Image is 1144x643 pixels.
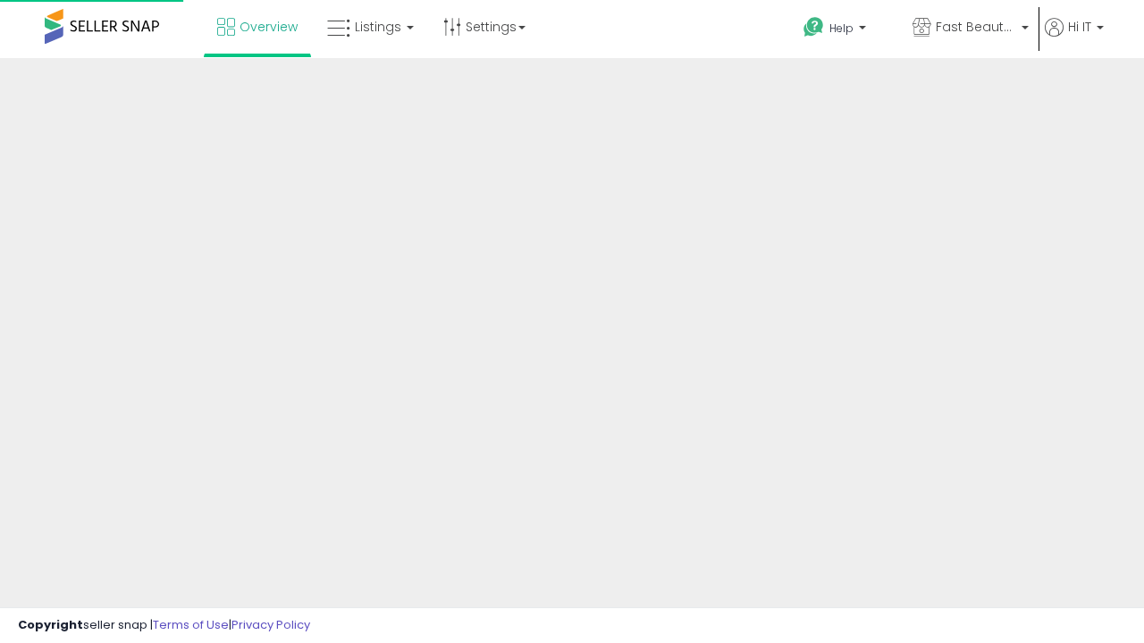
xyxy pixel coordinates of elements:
[1045,18,1104,58] a: Hi IT
[18,617,310,634] div: seller snap | |
[355,18,401,36] span: Listings
[240,18,298,36] span: Overview
[1068,18,1091,36] span: Hi IT
[231,616,310,633] a: Privacy Policy
[789,3,896,58] a: Help
[829,21,854,36] span: Help
[803,16,825,38] i: Get Help
[936,18,1016,36] span: Fast Beauty ([GEOGRAPHIC_DATA])
[153,616,229,633] a: Terms of Use
[18,616,83,633] strong: Copyright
